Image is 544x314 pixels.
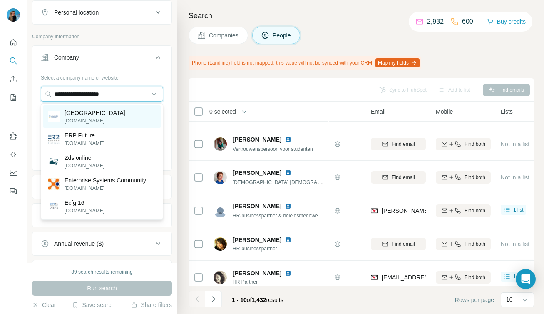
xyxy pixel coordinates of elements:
[205,291,222,307] button: Navigate to next page
[65,154,104,162] p: Zds online
[7,129,20,144] button: Use Surfe on LinkedIn
[436,271,491,284] button: Find both
[54,239,104,248] div: Annual revenue ($)
[436,171,491,184] button: Find both
[273,31,292,40] span: People
[285,169,291,176] img: LinkedIn logo
[285,136,291,143] img: LinkedIn logo
[189,10,534,22] h4: Search
[189,56,421,70] div: Phone (Landline) field is not mapped, this value will not be synced with your CRM
[48,111,60,122] img: University of Innsbruck
[65,109,125,117] p: [GEOGRAPHIC_DATA]
[462,17,473,27] p: 600
[513,273,524,280] span: 1 list
[32,2,171,22] button: Personal location
[7,165,20,180] button: Dashboard
[65,131,104,140] p: ERP Future
[392,140,415,148] span: Find email
[285,270,291,277] img: LinkedIn logo
[371,238,426,250] button: Find email
[233,146,313,152] span: Vertrouwenspersoon voor studenten
[65,184,146,192] p: [DOMAIN_NAME]
[233,212,335,219] span: HR-businesspartner & beleidsmedewerker HR
[371,171,426,184] button: Find email
[455,296,494,304] span: Rows per page
[465,207,485,214] span: Find both
[65,199,104,207] p: Ecfg 16
[7,184,20,199] button: Feedback
[513,206,524,214] span: 1 list
[233,179,452,185] span: [DEMOGRAPHIC_DATA] [DEMOGRAPHIC_DATA]- und Deutschlehrerverband - Vorstandsmitglied
[233,202,281,210] span: [PERSON_NAME]
[214,237,227,251] img: Avatar
[465,240,485,248] span: Find both
[285,237,291,243] img: LinkedIn logo
[32,234,171,254] button: Annual revenue ($)
[214,171,227,184] img: Avatar
[465,140,485,148] span: Find both
[232,297,283,303] span: results
[465,274,485,281] span: Find both
[214,271,227,284] img: Avatar
[65,162,104,169] p: [DOMAIN_NAME]
[501,174,529,181] span: Not in a list
[209,107,236,116] span: 0 selected
[233,245,301,252] span: HR-businesspartner
[233,169,281,177] span: [PERSON_NAME]
[375,58,420,67] button: Map my fields
[427,17,444,27] p: 2,932
[7,35,20,50] button: Quick start
[32,262,171,282] button: Employees (size)
[487,16,526,27] button: Buy credits
[7,147,20,162] button: Use Surfe API
[65,207,104,214] p: [DOMAIN_NAME]
[7,90,20,105] button: My lists
[392,240,415,248] span: Find email
[247,297,252,303] span: of
[501,107,513,116] span: Lists
[436,238,491,250] button: Find both
[232,297,247,303] span: 1 - 10
[32,33,172,40] p: Company information
[233,236,281,244] span: [PERSON_NAME]
[32,301,56,309] button: Clear
[214,204,227,217] img: Avatar
[32,205,171,225] button: HQ location
[371,207,378,215] img: provider findymail logo
[65,140,104,147] p: [DOMAIN_NAME]
[371,273,378,282] img: provider findymail logo
[285,203,291,209] img: LinkedIn logo
[41,71,163,82] div: Select a company name or website
[32,47,171,71] button: Company
[516,269,536,289] div: Open Intercom Messenger
[436,107,453,116] span: Mobile
[506,295,513,304] p: 10
[371,107,385,116] span: Email
[65,176,146,184] p: Enterprise Systems Community
[392,174,415,181] span: Find email
[436,204,491,217] button: Find both
[48,133,60,145] img: ERP Future
[209,31,239,40] span: Companies
[54,53,79,62] div: Company
[48,201,60,212] img: Ecfg 16
[233,269,281,277] span: [PERSON_NAME]
[131,301,172,309] button: Share filters
[371,138,426,150] button: Find email
[252,297,266,303] span: 1,432
[71,268,132,276] div: 39 search results remaining
[48,178,60,190] img: Enterprise Systems Community
[501,241,529,247] span: Not in a list
[72,301,114,309] button: Save search
[65,117,125,125] p: [DOMAIN_NAME]
[233,135,281,144] span: [PERSON_NAME]
[382,274,528,281] span: [EMAIL_ADDRESS][PERSON_NAME][DOMAIN_NAME]
[32,177,171,197] button: Industry
[436,138,491,150] button: Find both
[7,72,20,87] button: Enrich CSV
[48,156,60,167] img: Zds online
[7,53,20,68] button: Search
[214,137,227,151] img: Avatar
[233,278,301,286] span: HR Partner
[465,174,485,181] span: Find both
